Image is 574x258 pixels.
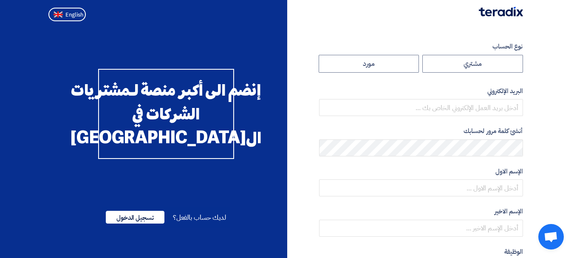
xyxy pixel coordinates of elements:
[65,12,83,18] span: English
[538,224,564,249] div: Open chat
[422,55,523,73] label: مشتري
[173,213,226,223] span: لديك حساب بالفعل؟
[106,213,164,223] a: تسجيل الدخول
[319,220,523,237] input: أدخل الإسم الاخير ...
[98,69,234,159] div: إنضم الى أكبر منصة لـمشتريات الشركات في ال[GEOGRAPHIC_DATA]
[319,86,523,96] label: البريد الإلكتروني
[48,8,86,21] button: English
[319,55,419,73] label: مورد
[319,179,523,196] input: أدخل الإسم الاول ...
[319,207,523,216] label: الإسم الاخير
[106,211,164,224] span: تسجيل الدخول
[319,167,523,176] label: الإسم الاول
[319,247,523,257] label: الوظيفة
[319,126,523,136] label: أنشئ كلمة مرور لحسابك
[54,11,63,18] img: en-US.png
[319,42,523,51] label: نوع الحساب
[319,99,523,116] input: أدخل بريد العمل الإلكتروني الخاص بك ...
[479,7,523,17] img: Teradix logo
